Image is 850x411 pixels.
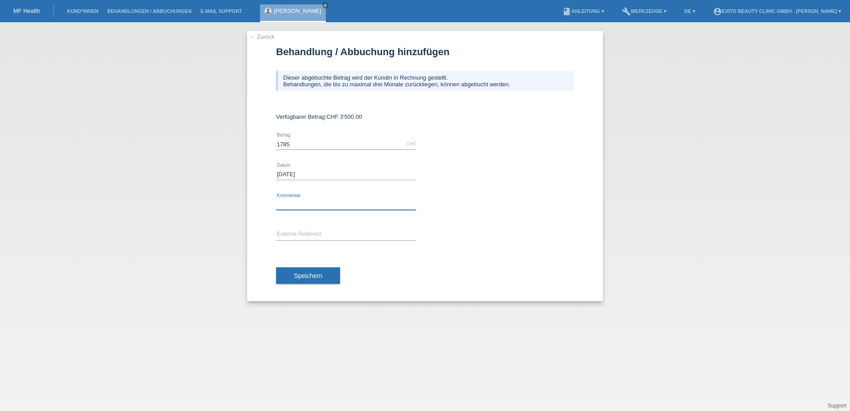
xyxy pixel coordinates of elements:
[828,403,846,409] a: Support
[617,8,671,14] a: buildWerkzeuge ▾
[276,71,574,91] div: Dieser abgebuchte Betrag wird der Kundin in Rechnung gestellt. Behandlungen, die bis zu maximal d...
[103,8,196,14] a: Behandlungen / Abbuchungen
[276,46,574,57] h1: Behandlung / Abbuchung hinzufügen
[196,8,247,14] a: E-Mail Support
[562,7,571,16] i: book
[622,7,631,16] i: build
[276,267,340,284] button: Speichern
[63,8,103,14] a: Kund*innen
[13,8,40,14] a: MF Health
[713,7,722,16] i: account_circle
[558,8,608,14] a: bookAnleitung ▾
[680,8,699,14] a: DE ▾
[276,113,574,120] div: Verfügbarer Betrag:
[274,8,321,14] a: [PERSON_NAME]
[326,113,362,120] span: CHF 3'500.00
[322,2,329,8] a: close
[249,33,274,40] a: ← Zurück
[323,3,328,8] i: close
[294,272,322,279] span: Speichern
[406,141,416,146] div: CHF
[709,8,846,14] a: account_circleExito Beauty Clinic GmbH - [PERSON_NAME] ▾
